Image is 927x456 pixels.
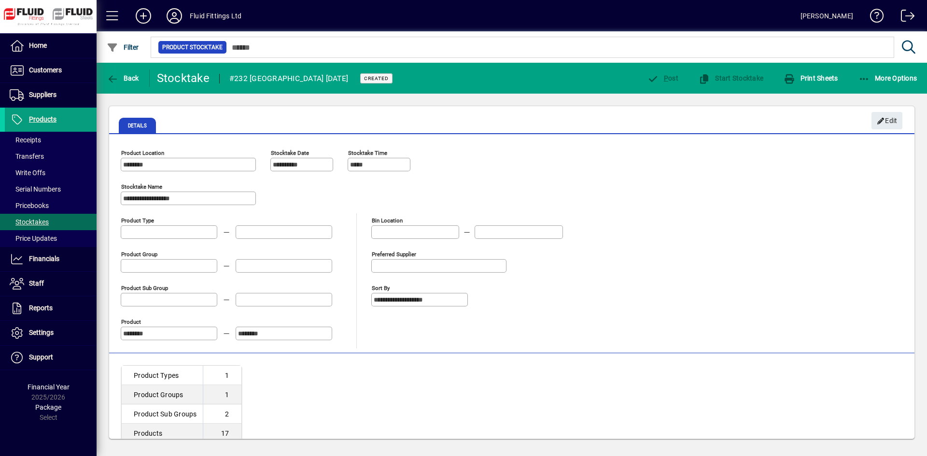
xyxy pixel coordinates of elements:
mat-label: Product Type [121,217,154,224]
td: Product Groups [122,385,203,404]
button: Edit [871,112,902,129]
button: Profile [159,7,190,25]
span: Start Stocktake [699,74,763,82]
mat-label: Product Group [121,251,157,258]
span: Product Stocktake [162,42,223,52]
td: 1 [203,366,241,385]
span: Customers [29,66,62,74]
button: Print Sheets [781,69,841,87]
span: Transfers [10,152,44,160]
span: Filter [107,43,139,51]
span: Edit [877,113,898,129]
span: Back [107,74,139,82]
mat-label: Stocktake Date [271,150,309,156]
span: Print Sheets [784,74,838,82]
td: 17 [203,424,241,443]
button: Start Stocktake [696,69,766,87]
span: Price Updates [10,235,57,242]
span: Receipts [10,136,41,144]
div: [PERSON_NAME] [801,8,853,24]
div: #232 [GEOGRAPHIC_DATA] [DATE] [229,71,348,86]
mat-label: Stocktake Time [348,150,387,156]
mat-label: Stocktake Name [121,183,162,190]
span: Products [29,115,56,123]
a: Write Offs [5,165,97,181]
a: Home [5,34,97,58]
a: Receipts [5,132,97,148]
button: Add [128,7,159,25]
span: Created [364,75,389,82]
td: Products [122,424,203,443]
span: Financial Year [28,383,70,391]
button: More Options [856,69,920,87]
mat-label: Preferred Supplier [372,251,416,258]
span: Write Offs [10,169,45,177]
td: Product Sub Groups [122,404,203,424]
div: Fluid Fittings Ltd [190,8,241,24]
a: Settings [5,321,97,345]
a: Pricebooks [5,197,97,214]
button: Filter [104,39,141,56]
mat-label: Sort By [372,285,390,291]
td: Product Types [122,366,203,385]
span: Pricebooks [10,202,49,209]
a: Suppliers [5,83,97,107]
app-page-header-button: Back [97,69,150,87]
a: Support [5,345,97,370]
mat-label: Product Sub group [121,285,168,291]
a: Transfers [5,148,97,165]
a: Logout [894,2,915,33]
a: Staff [5,272,97,296]
a: Serial Numbers [5,181,97,197]
span: More Options [858,74,917,82]
span: Settings [29,329,54,336]
mat-label: Product [121,318,141,325]
a: Price Updates [5,230,97,247]
span: Financials [29,255,59,263]
span: Suppliers [29,91,56,98]
span: Package [35,403,61,411]
a: Financials [5,247,97,271]
span: Details [119,118,156,133]
td: 1 [203,385,241,404]
mat-label: Product Location [121,150,164,156]
span: Reports [29,304,53,312]
span: Home [29,41,47,49]
span: Serial Numbers [10,185,61,193]
span: Support [29,353,53,361]
td: 2 [203,404,241,424]
div: Stocktake [157,70,210,86]
span: Stocktakes [10,218,49,226]
a: Customers [5,58,97,83]
mat-label: Bin Location [372,217,403,224]
span: Staff [29,279,44,287]
a: Reports [5,296,97,320]
a: Stocktakes [5,214,97,230]
a: Knowledge Base [863,2,884,33]
button: Back [104,69,141,87]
